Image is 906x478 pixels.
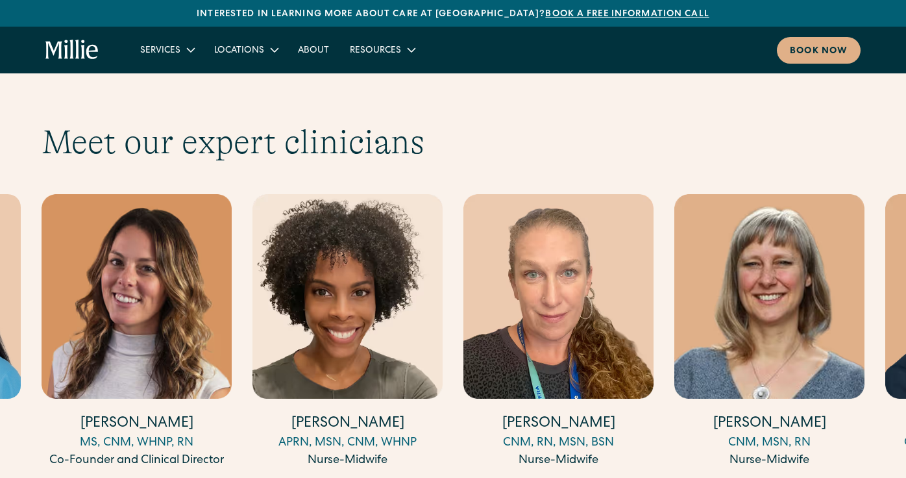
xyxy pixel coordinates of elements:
[42,452,232,470] div: Co-Founder and Clinical Director
[140,44,180,58] div: Services
[674,194,864,472] div: 6 / 17
[42,194,232,470] a: [PERSON_NAME]MS, CNM, WHNP, RNCo-Founder and Clinical Director
[42,414,232,434] h4: [PERSON_NAME]
[214,44,264,58] div: Locations
[463,194,654,470] a: [PERSON_NAME]CNM, RN, MSN, BSNNurse-Midwife
[463,452,654,470] div: Nurse-Midwife
[790,45,848,58] div: Book now
[42,122,864,162] h2: Meet our expert clinicians
[42,434,232,452] div: MS, CNM, WHNP, RN
[463,434,654,452] div: CNM, RN, MSN, BSN
[288,39,339,60] a: About
[252,194,443,472] div: 4 / 17
[350,44,401,58] div: Resources
[45,40,99,60] a: home
[252,452,443,470] div: Nurse-Midwife
[674,452,864,470] div: Nurse-Midwife
[777,37,861,64] a: Book now
[42,194,232,472] div: 3 / 17
[674,414,864,434] h4: [PERSON_NAME]
[339,39,424,60] div: Resources
[674,434,864,452] div: CNM, MSN, RN
[463,194,654,472] div: 5 / 17
[204,39,288,60] div: Locations
[545,10,709,19] a: Book a free information call
[252,434,443,452] div: APRN, MSN, CNM, WHNP
[252,194,443,470] a: [PERSON_NAME]APRN, MSN, CNM, WHNPNurse-Midwife
[674,194,864,470] a: [PERSON_NAME]CNM, MSN, RNNurse-Midwife
[252,414,443,434] h4: [PERSON_NAME]
[463,414,654,434] h4: [PERSON_NAME]
[130,39,204,60] div: Services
